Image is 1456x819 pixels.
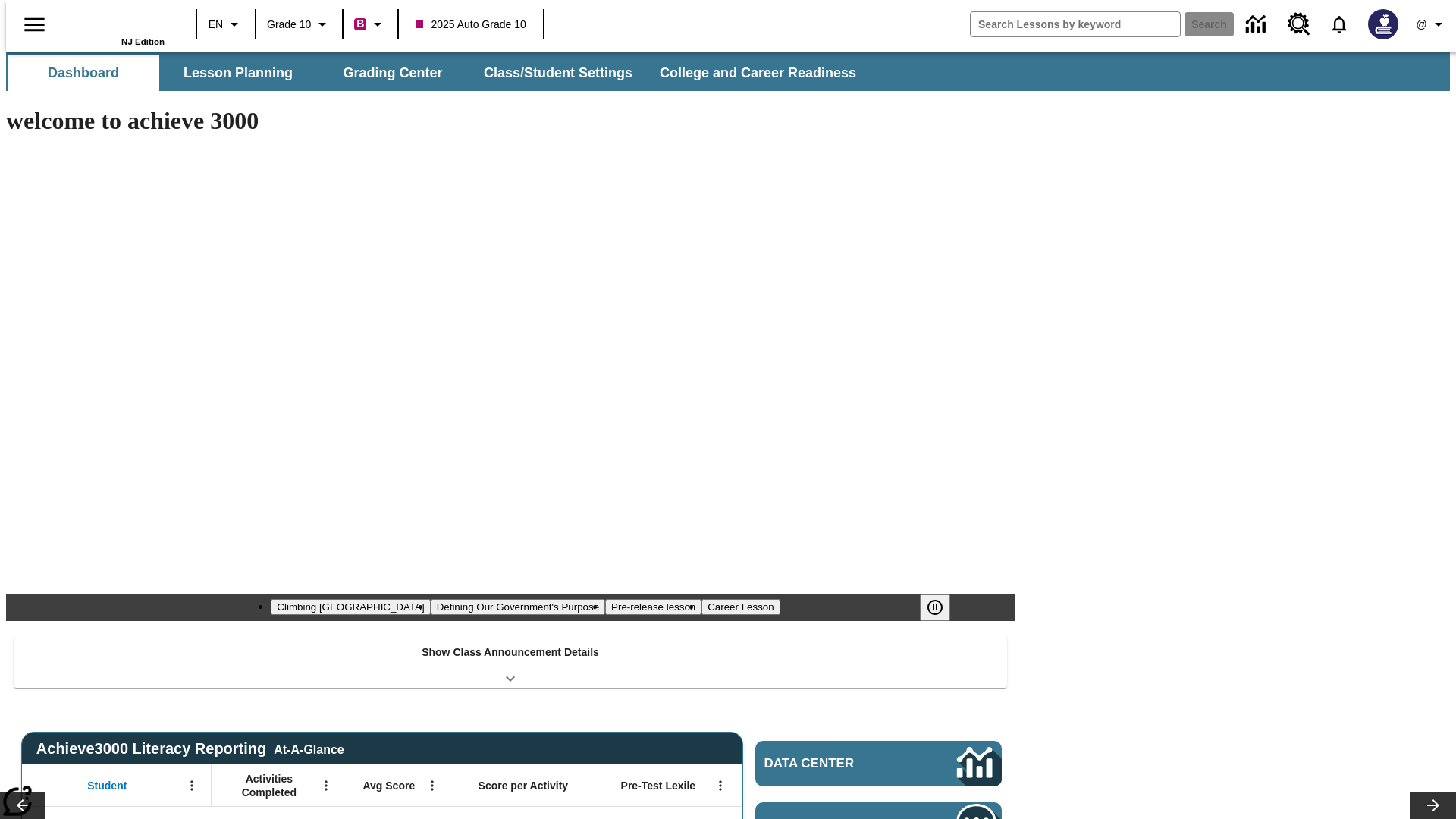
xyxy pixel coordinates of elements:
[267,17,311,33] span: Grade 10
[348,11,393,38] button: Boost Class color is violet red. Change class color
[315,774,337,797] button: Open Menu
[66,7,165,37] a: Home
[219,772,319,799] span: Activities Completed
[12,2,57,47] button: Open side menu
[1410,792,1456,819] button: Lesson carousel, Next
[6,52,1450,91] div: SubNavbar
[479,779,569,792] span: Score per Activity
[701,599,780,615] button: Slide 4 Career Lesson
[261,11,337,38] button: Grade: Grade 10, Select a grade
[755,741,1002,786] a: Data Center
[920,594,965,621] div: Pause
[416,17,526,33] span: 2025 Auto Grade 10
[271,599,430,615] button: Slide 1 Climbing Mount Tai
[162,55,314,91] button: Lesson Planning
[1237,4,1279,45] a: Data Center
[621,779,696,792] span: Pre-Test Lexile
[202,11,250,38] button: Language: EN, Select a language
[6,107,1015,135] h1: welcome to achieve 3000
[121,37,165,46] span: NJ Edition
[209,17,223,33] span: EN
[14,635,1007,688] div: Show Class Announcement Details
[971,12,1180,36] input: search field
[422,645,599,661] p: Show Class Announcement Details
[1319,5,1359,44] a: Notifications
[8,55,159,91] button: Dashboard
[1279,4,1319,45] a: Resource Center, Will open in new tab
[1359,5,1407,44] button: Select a new avatar
[180,774,203,797] button: Open Menu
[605,599,701,615] button: Slide 3 Pre-release lesson
[431,599,605,615] button: Slide 2 Defining Our Government's Purpose
[920,594,950,621] button: Pause
[6,55,870,91] div: SubNavbar
[1416,17,1426,33] span: @
[709,774,732,797] button: Open Menu
[648,55,868,91] button: College and Career Readiness
[317,55,469,91] button: Grading Center
[356,14,364,33] span: B
[87,779,127,792] span: Student
[1368,9,1398,39] img: Avatar
[362,779,415,792] span: Avg Score
[472,55,645,91] button: Class/Student Settings
[274,740,344,757] div: At-A-Glance
[1407,11,1456,38] button: Profile/Settings
[764,756,906,771] span: Data Center
[66,5,165,46] div: Home
[421,774,444,797] button: Open Menu
[36,740,344,758] span: Achieve3000 Literacy Reporting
